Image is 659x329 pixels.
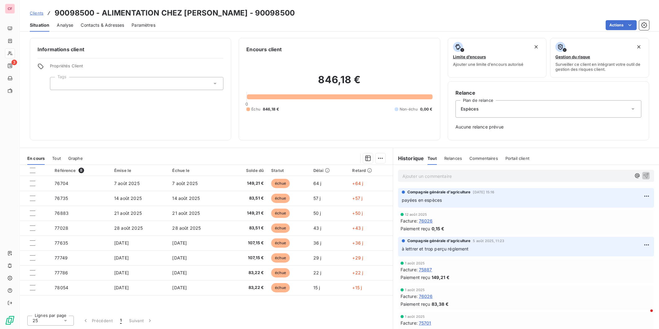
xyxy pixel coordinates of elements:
[231,240,264,246] span: 107,15 €
[38,46,223,53] h6: Informations client
[246,74,432,92] h2: 846,18 €
[550,38,649,78] button: Gestion du risqueSurveiller ce client en intégrant votre outil de gestion des risques client.
[55,181,68,186] span: 76704
[231,180,264,187] span: 149,21 €
[352,240,363,246] span: +36 j
[352,196,362,201] span: +57 j
[172,285,187,290] span: [DATE]
[11,60,17,65] span: 3
[114,285,129,290] span: [DATE]
[116,314,125,327] button: 1
[55,81,60,86] input: Ajouter une valeur
[432,274,450,281] span: 149,21 €
[402,197,442,203] span: payées en espèces
[401,266,418,273] span: Facture :
[125,314,157,327] button: Suivant
[81,22,124,28] span: Contacts & Adresses
[79,314,116,327] button: Précédent
[393,155,424,162] h6: Historique
[606,20,637,30] button: Actions
[271,238,290,248] span: échue
[231,168,264,173] div: Solde dû
[33,318,38,324] span: 25
[419,293,433,300] span: 76026
[401,274,430,281] span: Paiement reçu
[231,255,264,261] span: 107,15 €
[30,11,43,16] span: Clients
[473,190,494,194] span: [DATE] 15:16
[469,156,498,161] span: Commentaires
[638,308,653,323] iframe: Intercom live chat
[172,181,198,186] span: 7 août 2025
[401,320,418,326] span: Facture :
[407,238,471,244] span: Compagnie générale d'agriculture
[114,240,129,246] span: [DATE]
[271,283,290,292] span: échue
[68,156,83,161] span: Graphe
[555,54,590,59] span: Gestion du risque
[419,266,432,273] span: 75887
[405,213,427,216] span: 12 août 2025
[55,270,68,275] span: 77786
[432,225,445,232] span: 0,15 €
[52,156,61,161] span: Tout
[352,181,363,186] span: +64 j
[352,210,363,216] span: +50 j
[172,168,223,173] div: Échue le
[313,240,321,246] span: 36 j
[271,194,290,203] span: échue
[172,210,200,216] span: 21 août 2025
[114,225,143,231] span: 28 août 2025
[401,225,430,232] span: Paiement reçu
[245,101,248,106] span: 0
[132,22,155,28] span: Paramètres
[453,54,486,59] span: Limite d’encours
[352,285,362,290] span: +15 j
[455,124,641,130] span: Aucune relance prévue
[231,225,264,231] span: 83,51 €
[246,46,282,53] h6: Encours client
[405,261,425,265] span: 1 août 2025
[555,62,644,72] span: Surveiller ce client en intégrant votre outil de gestion des risques client.
[271,253,290,263] span: échue
[313,270,321,275] span: 22 j
[352,225,363,231] span: +43 j
[405,315,425,318] span: 1 août 2025
[505,156,529,161] span: Portail client
[114,168,165,173] div: Émise le
[419,218,433,224] span: 76026
[448,38,547,78] button: Limite d’encoursAjouter une limite d’encours autorisé
[432,301,449,307] span: 83,38 €
[55,285,68,290] span: 78054
[401,293,418,300] span: Facture :
[401,301,430,307] span: Paiement reçu
[231,285,264,291] span: 83,22 €
[271,268,290,277] span: échue
[5,4,15,14] div: CF
[352,255,363,260] span: +29 j
[231,210,264,216] span: 149,21 €
[313,181,321,186] span: 64 j
[57,22,73,28] span: Analyse
[313,225,321,231] span: 43 j
[231,270,264,276] span: 83,22 €
[352,270,363,275] span: +22 j
[78,168,84,173] span: 8
[114,181,140,186] span: 7 août 2025
[114,210,142,216] span: 21 août 2025
[428,156,437,161] span: Tout
[114,255,129,260] span: [DATE]
[55,196,68,201] span: 76735
[55,7,295,19] h3: 90098500 - ALIMENTATION CHEZ [PERSON_NAME] - 90098500
[5,315,15,325] img: Logo LeanPay
[55,225,68,231] span: 77028
[55,210,69,216] span: 76883
[400,106,418,112] span: Non-échu
[313,285,320,290] span: 15 j
[114,270,129,275] span: [DATE]
[401,218,418,224] span: Facture :
[419,320,431,326] span: 75701
[473,239,504,243] span: 5 août 2025, 11:23
[313,210,321,216] span: 50 j
[461,106,479,112] span: Espèces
